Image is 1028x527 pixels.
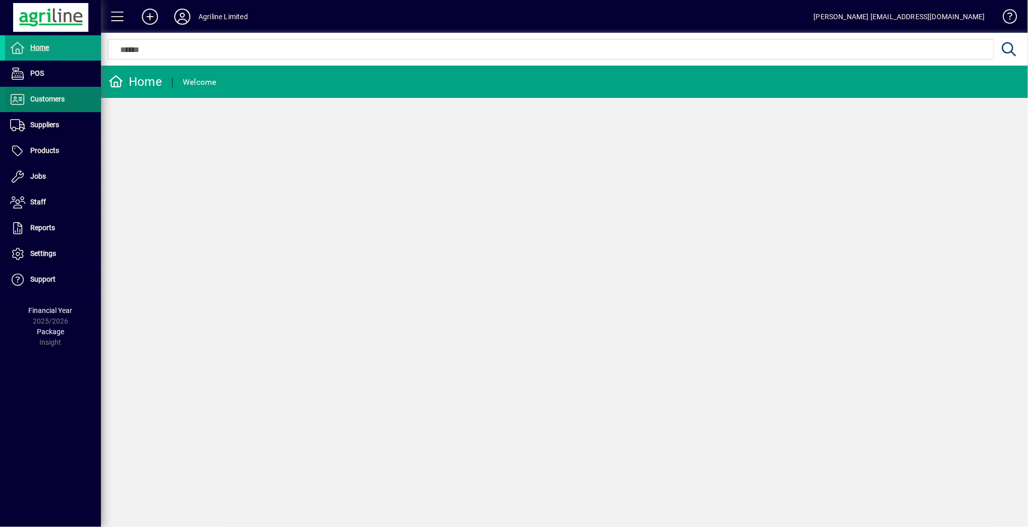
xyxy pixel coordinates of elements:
[5,216,101,241] a: Reports
[5,164,101,189] a: Jobs
[5,267,101,292] a: Support
[166,8,198,26] button: Profile
[134,8,166,26] button: Add
[183,74,217,90] div: Welcome
[5,113,101,138] a: Suppliers
[5,241,101,267] a: Settings
[30,69,44,77] span: POS
[30,198,46,206] span: Staff
[814,9,985,25] div: [PERSON_NAME] [EMAIL_ADDRESS][DOMAIN_NAME]
[30,121,59,129] span: Suppliers
[5,61,101,86] a: POS
[5,138,101,164] a: Products
[37,328,64,336] span: Package
[109,74,162,90] div: Home
[30,249,56,257] span: Settings
[30,275,56,283] span: Support
[29,306,73,314] span: Financial Year
[30,146,59,154] span: Products
[30,224,55,232] span: Reports
[5,87,101,112] a: Customers
[198,9,248,25] div: Agriline Limited
[30,95,65,103] span: Customers
[30,43,49,51] span: Home
[995,2,1015,35] a: Knowledge Base
[5,190,101,215] a: Staff
[30,172,46,180] span: Jobs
